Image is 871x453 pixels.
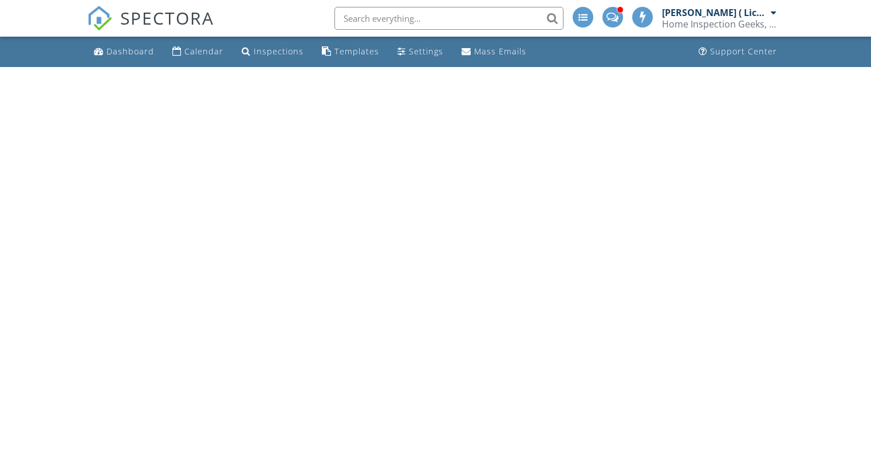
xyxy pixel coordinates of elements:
[89,41,159,62] a: Dashboard
[694,41,782,62] a: Support Center
[87,6,112,31] img: The Best Home Inspection Software - Spectora
[120,6,214,30] span: SPECTORA
[334,7,563,30] input: Search everything...
[334,46,379,57] div: Templates
[87,15,214,40] a: SPECTORA
[474,46,526,57] div: Mass Emails
[710,46,777,57] div: Support Center
[662,18,777,30] div: Home Inspection Geeks, Inc. (Entity License #450011547)
[409,46,443,57] div: Settings
[168,41,228,62] a: Calendar
[237,41,308,62] a: Inspections
[184,46,223,57] div: Calendar
[317,41,384,62] a: Templates
[662,7,768,18] div: [PERSON_NAME] ( License # 450012291)
[393,41,448,62] a: Settings
[254,46,304,57] div: Inspections
[457,41,531,62] a: Mass Emails
[107,46,154,57] div: Dashboard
